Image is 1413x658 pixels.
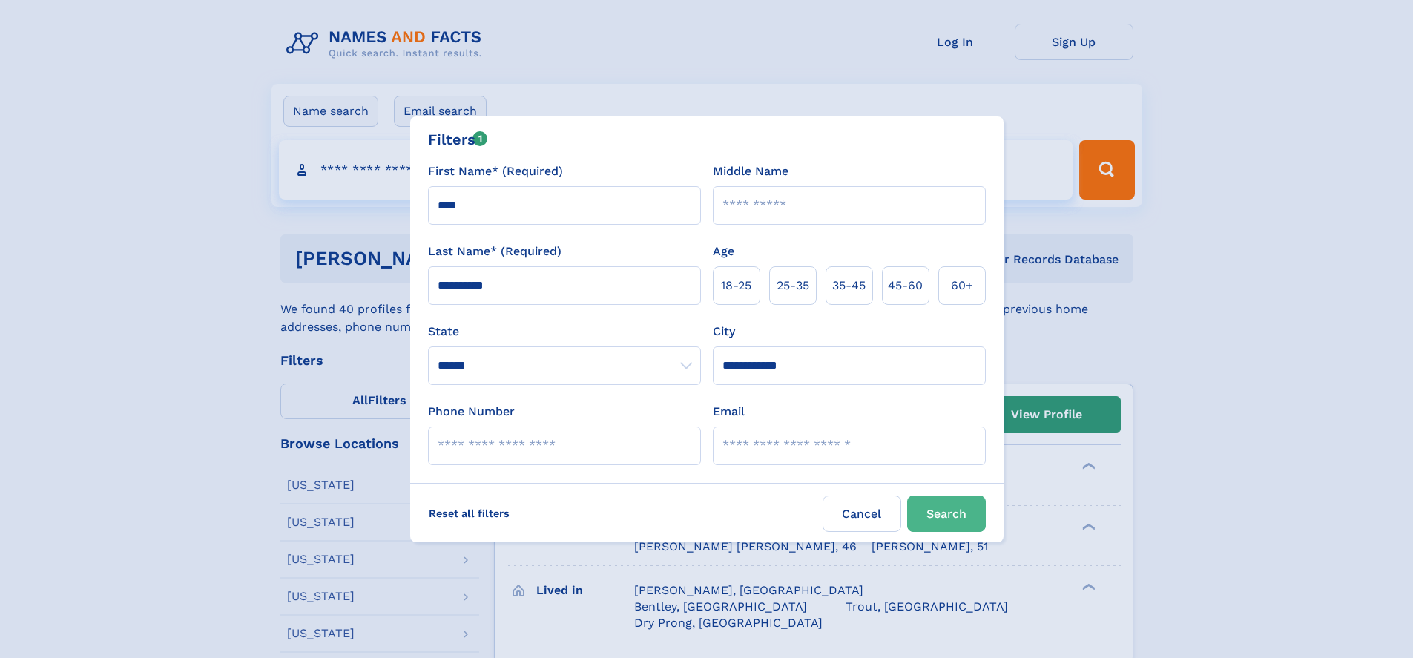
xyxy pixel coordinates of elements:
label: Email [713,403,745,421]
span: 18‑25 [721,277,751,295]
label: Reset all filters [419,496,519,531]
label: State [428,323,701,340]
label: First Name* (Required) [428,162,563,180]
span: 25‑35 [777,277,809,295]
label: Phone Number [428,403,515,421]
label: Last Name* (Required) [428,243,561,260]
div: Filters [428,128,488,151]
label: City [713,323,735,340]
span: 35‑45 [832,277,866,295]
label: Cancel [823,496,901,532]
label: Middle Name [713,162,788,180]
label: Age [713,243,734,260]
button: Search [907,496,986,532]
span: 45‑60 [888,277,923,295]
span: 60+ [951,277,973,295]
